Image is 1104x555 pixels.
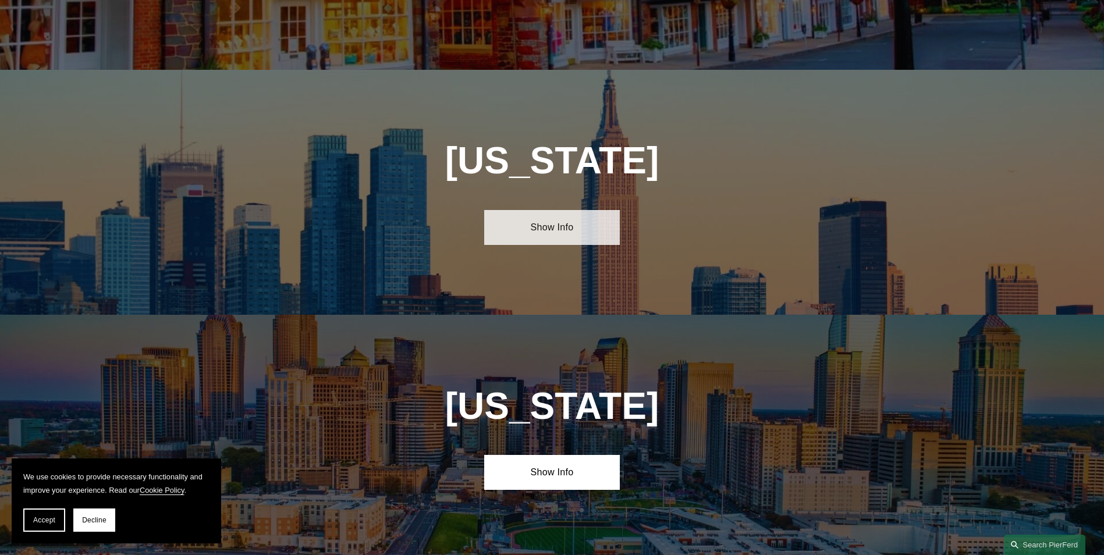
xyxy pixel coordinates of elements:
section: Cookie banner [12,458,221,543]
a: Search this site [1004,535,1085,555]
button: Accept [23,508,65,532]
p: We use cookies to provide necessary functionality and improve your experience. Read our . [23,470,210,497]
a: Cookie Policy [140,486,184,494]
button: Decline [73,508,115,532]
a: Show Info [484,210,620,245]
span: Decline [82,516,107,524]
a: Show Info [484,455,620,490]
span: Accept [33,516,55,524]
h1: [US_STATE] [382,385,722,428]
h1: [US_STATE] [382,140,722,182]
